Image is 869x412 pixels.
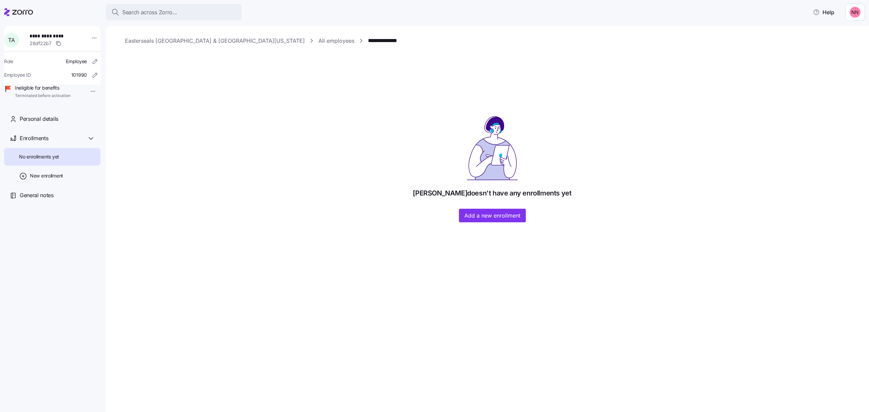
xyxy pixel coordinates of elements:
[122,8,177,17] span: Search across Zorro...
[30,172,63,179] span: New enrollment
[106,4,242,20] button: Search across Zorro...
[20,191,54,200] span: General notes
[125,37,305,45] a: Easterseals [GEOGRAPHIC_DATA] & [GEOGRAPHIC_DATA][US_STATE]
[459,209,526,222] button: Add a new enrollment
[8,37,15,43] span: T A
[4,58,13,65] span: Role
[66,58,87,65] span: Employee
[4,72,31,78] span: Employee ID
[413,189,571,198] h1: [PERSON_NAME] doesn't have any enrollments yet
[19,153,59,160] span: No enrollments yet
[20,115,58,123] span: Personal details
[850,7,861,18] img: 37cb906d10cb440dd1cb011682786431
[808,5,840,19] button: Help
[71,72,87,78] span: 101990
[30,40,52,47] span: 28df22b7
[15,93,71,99] span: Terminated before activation
[15,85,71,91] span: Ineligible for benefits
[464,211,520,220] span: Add a new enrollment
[318,37,354,45] a: All employees
[20,134,48,143] span: Enrollments
[813,8,834,16] span: Help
